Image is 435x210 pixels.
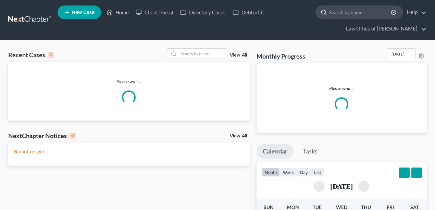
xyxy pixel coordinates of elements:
p: Please wait... [8,78,250,85]
a: Client Portal [132,6,177,18]
span: Fri [387,204,394,210]
span: New Case [72,10,95,15]
span: Thu [361,204,371,210]
span: Tue [313,204,322,210]
h3: Monthly Progress [257,52,305,60]
div: Recent Cases [8,51,54,59]
a: Help [403,6,426,18]
h2: [DATE] [330,183,353,190]
button: day [297,168,311,177]
span: Sun [264,204,274,210]
a: DebtorCC [229,6,268,18]
p: No notices yet! [14,148,244,155]
button: month [261,168,280,177]
a: Directory Cases [177,6,229,18]
span: Wed [336,204,347,210]
button: list [311,168,324,177]
div: NextChapter Notices [8,132,76,140]
a: Tasks [297,144,324,159]
span: Mon [287,204,299,210]
a: Home [103,6,132,18]
a: View All [230,53,247,58]
input: Search by name... [329,6,392,18]
input: Search by name... [179,49,227,59]
span: Sat [410,204,419,210]
p: Please wait... [262,85,422,92]
div: 0 [48,52,54,58]
button: week [280,168,297,177]
div: 0 [70,133,76,139]
a: Calendar [257,144,294,159]
a: View All [230,134,247,138]
a: Law Office of [PERSON_NAME] [343,23,426,35]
